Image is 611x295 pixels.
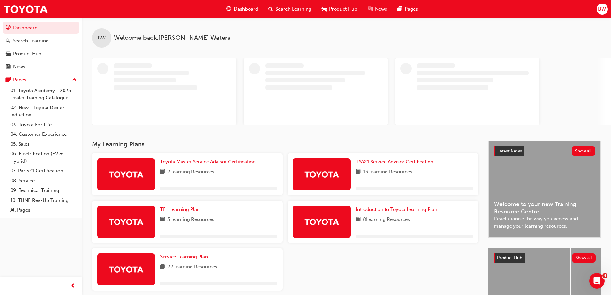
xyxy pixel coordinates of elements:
[356,168,361,176] span: book-icon
[8,195,79,205] a: 10. TUNE Rev-Up Training
[167,263,217,271] span: 22 Learning Resources
[160,253,210,261] a: Service Learning Plan
[160,158,258,166] a: Toyota Master Service Advisor Certification
[362,3,392,16] a: news-iconNews
[356,216,361,224] span: book-icon
[6,51,11,57] span: car-icon
[221,3,263,16] a: guage-iconDashboard
[268,5,273,13] span: search-icon
[226,5,231,13] span: guage-icon
[13,63,25,71] div: News
[392,3,423,16] a: pages-iconPages
[8,186,79,195] a: 09. Technical Training
[13,37,49,45] div: Search Learning
[304,216,339,227] img: Trak
[108,216,144,227] img: Trak
[488,141,601,238] a: Latest NewsShow allWelcome to your new Training Resource CentreRevolutionise the way you access a...
[72,76,77,84] span: up-icon
[363,216,410,224] span: 8 Learning Resources
[8,103,79,120] a: 02. New - Toyota Dealer Induction
[13,50,41,57] div: Product Hub
[8,176,79,186] a: 08. Service
[497,148,522,154] span: Latest News
[160,216,165,224] span: book-icon
[572,253,596,263] button: Show all
[494,201,595,215] span: Welcome to your new Training Resource Centre
[3,21,79,74] button: DashboardSearch LearningProduct HubNews
[597,4,608,15] button: BW
[92,141,478,148] h3: My Learning Plans
[234,5,258,13] span: Dashboard
[494,215,595,230] span: Revolutionise the way you access and manage your learning resources.
[3,74,79,86] button: Pages
[108,264,144,275] img: Trak
[572,146,596,156] button: Show all
[167,216,214,224] span: 3 Learning Resources
[497,255,522,261] span: Product Hub
[589,273,605,289] iframe: Intercom live chat
[160,254,208,260] span: Service Learning Plan
[8,139,79,149] a: 05. Sales
[317,3,362,16] a: car-iconProduct Hub
[71,282,75,290] span: prev-icon
[6,38,10,44] span: search-icon
[8,120,79,130] a: 03. Toyota For Life
[167,168,214,176] span: 2 Learning Resources
[602,273,607,278] span: 4
[397,5,402,13] span: pages-icon
[405,5,418,13] span: Pages
[322,5,327,13] span: car-icon
[3,35,79,47] a: Search Learning
[13,76,26,83] div: Pages
[329,5,357,13] span: Product Hub
[114,34,230,42] span: Welcome back , [PERSON_NAME] Waters
[356,206,437,212] span: Introduction to Toyota Learning Plan
[98,34,106,42] span: BW
[8,205,79,215] a: All Pages
[3,48,79,60] a: Product Hub
[598,5,606,13] span: BW
[3,61,79,73] a: News
[356,159,433,165] span: TSA21 Service Advisor Certification
[356,206,440,213] a: Introduction to Toyota Learning Plan
[363,168,412,176] span: 13 Learning Resources
[8,86,79,103] a: 01. Toyota Academy - 2025 Dealer Training Catalogue
[160,206,200,212] span: TFL Learning Plan
[160,159,256,165] span: Toyota Master Service Advisor Certification
[8,149,79,166] a: 06. Electrification (EV & Hybrid)
[160,206,202,213] a: TFL Learning Plan
[8,166,79,176] a: 07. Parts21 Certification
[6,64,11,70] span: news-icon
[304,169,339,180] img: Trak
[3,22,79,34] a: Dashboard
[160,263,165,271] span: book-icon
[276,5,311,13] span: Search Learning
[8,129,79,139] a: 04. Customer Experience
[108,169,144,180] img: Trak
[6,25,11,31] span: guage-icon
[160,168,165,176] span: book-icon
[494,146,595,156] a: Latest NewsShow all
[375,5,387,13] span: News
[263,3,317,16] a: search-iconSearch Learning
[494,253,596,263] a: Product HubShow all
[356,158,436,166] a: TSA21 Service Advisor Certification
[368,5,372,13] span: news-icon
[3,2,48,16] img: Trak
[6,77,11,83] span: pages-icon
